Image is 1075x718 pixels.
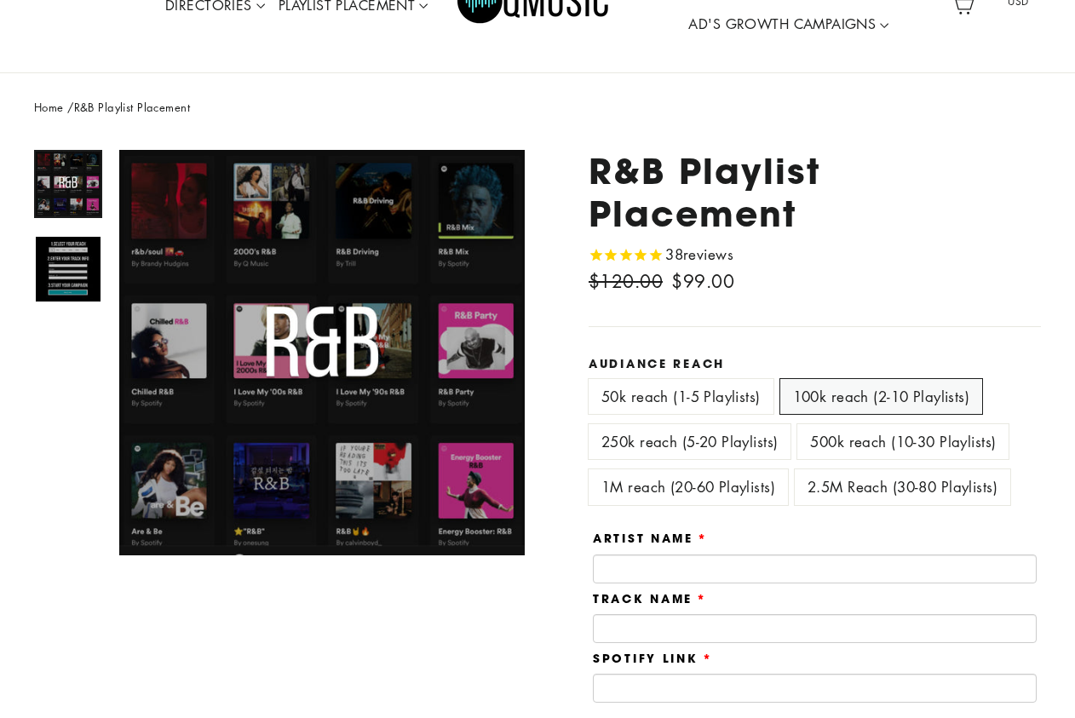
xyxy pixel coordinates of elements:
label: 100k reach (2-10 Playlists) [780,379,982,414]
span: / [67,99,73,115]
nav: breadcrumbs [34,99,1041,117]
label: 250k reach (5-20 Playlists) [589,424,790,459]
span: Rated 4.9 out of 5 stars 38 reviews [589,243,733,267]
h1: R&B Playlist Placement [589,150,1041,233]
label: Artist Name [593,531,708,545]
a: AD'S GROWTH CAMPAIGNS [681,5,895,44]
span: $99.00 [671,269,734,293]
label: 2.5M Reach (30-80 Playlists) [795,469,1010,504]
span: 38 reviews [665,244,733,264]
span: $120.00 [589,269,663,293]
label: 50k reach (1-5 Playlists) [589,379,773,414]
img: R&B Playlist Placement [36,237,101,302]
label: 500k reach (10-30 Playlists) [797,424,1009,459]
label: 1M reach (20-60 Playlists) [589,469,788,504]
label: Spotify Link [593,652,712,665]
img: R&B Playlist Placement [36,152,101,216]
span: reviews [683,244,733,264]
a: Home [34,99,64,115]
label: Track Name [593,592,707,606]
label: Audiance Reach [589,357,1041,370]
